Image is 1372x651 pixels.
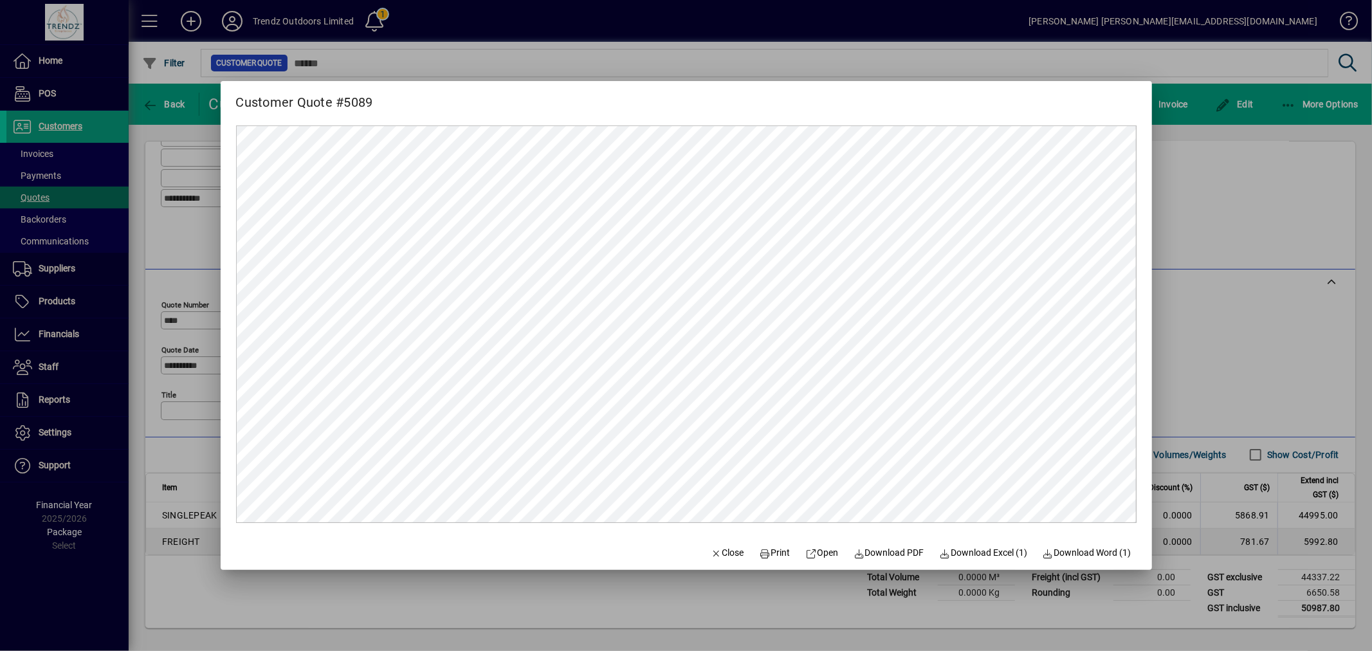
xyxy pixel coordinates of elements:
span: Close [711,546,744,560]
span: Print [760,546,791,560]
button: Download Excel (1) [935,542,1033,565]
button: Close [706,542,749,565]
span: Download Word (1) [1043,546,1131,560]
span: Download PDF [854,546,924,560]
span: Download Excel (1) [940,546,1028,560]
a: Open [801,542,844,565]
span: Open [806,546,839,560]
button: Print [755,542,796,565]
button: Download Word (1) [1038,542,1137,565]
h2: Customer Quote #5089 [221,81,389,113]
a: Download PDF [848,542,929,565]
